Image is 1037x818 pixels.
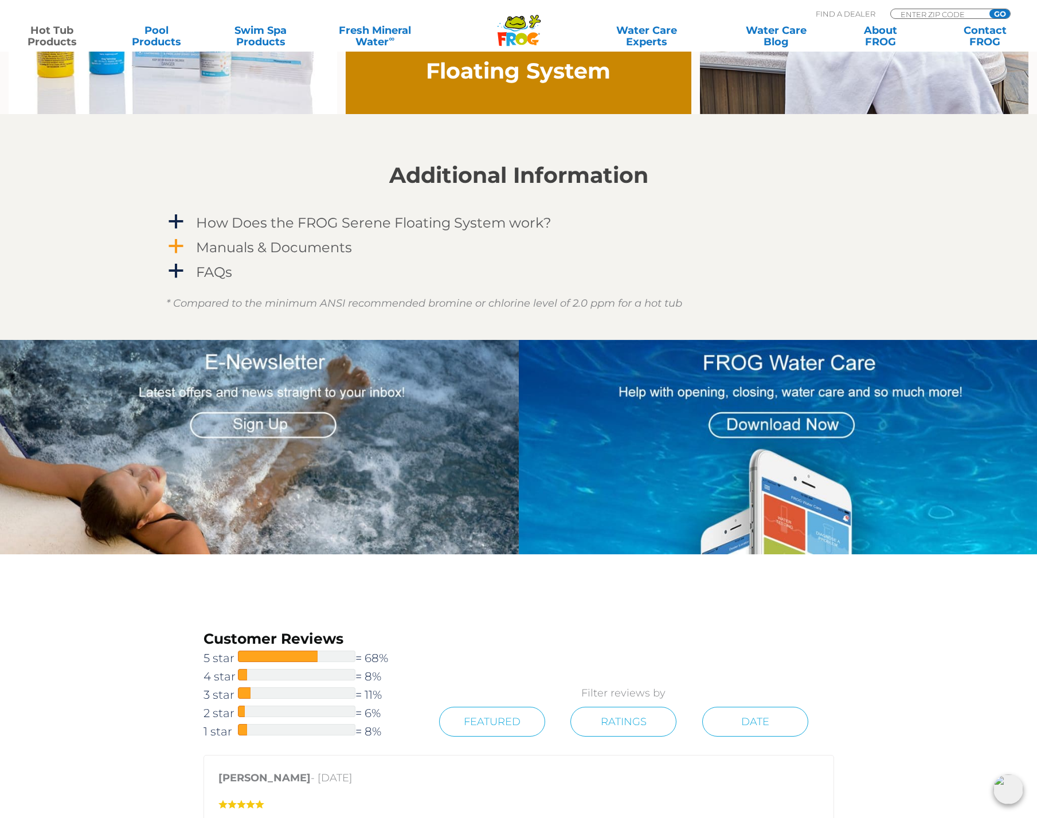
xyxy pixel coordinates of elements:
[324,25,426,48] a: Fresh MineralWater∞
[736,25,817,48] a: Water CareBlog
[389,34,394,43] sup: ∞
[167,238,185,255] span: a
[989,9,1010,18] input: GO
[204,722,238,741] span: 1 star
[204,686,414,704] a: 3 star= 11%
[166,237,871,258] a: a Manuals & Documents
[413,685,833,701] p: Filter reviews by
[204,704,414,722] a: 2 star= 6%
[204,704,238,722] span: 2 star
[166,212,871,233] a: a How Does the FROG Serene Floating System work?
[196,264,232,280] h4: FAQs
[204,722,414,741] a: 1 star= 8%
[702,707,808,737] a: Date
[196,215,551,230] h4: How Does the FROG Serene Floating System work?
[439,707,545,737] a: Featured
[581,25,713,48] a: Water CareExperts
[166,163,871,188] h2: Additional Information
[899,9,977,19] input: Zip Code Form
[218,770,819,792] p: - [DATE]
[944,25,1026,48] a: ContactFROG
[840,25,922,48] a: AboutFROG
[220,25,302,48] a: Swim SpaProducts
[816,9,875,19] p: Find A Dealer
[204,629,414,649] h3: Customer Reviews
[218,772,311,784] strong: [PERSON_NAME]
[116,25,197,48] a: PoolProducts
[166,261,871,283] a: a FAQs
[167,263,185,280] span: a
[570,707,676,737] a: Ratings
[204,686,238,704] span: 3 star
[993,774,1023,804] img: openIcon
[11,25,93,48] a: Hot TubProducts
[166,297,682,310] em: * Compared to the minimum ANSI recommended bromine or chlorine level of 2.0 ppm for a hot tub
[167,213,185,230] span: a
[204,649,238,667] span: 5 star
[204,667,238,686] span: 4 star
[204,667,414,686] a: 4 star= 8%
[204,649,414,667] a: 5 star= 68%
[196,240,352,255] h4: Manuals & Documents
